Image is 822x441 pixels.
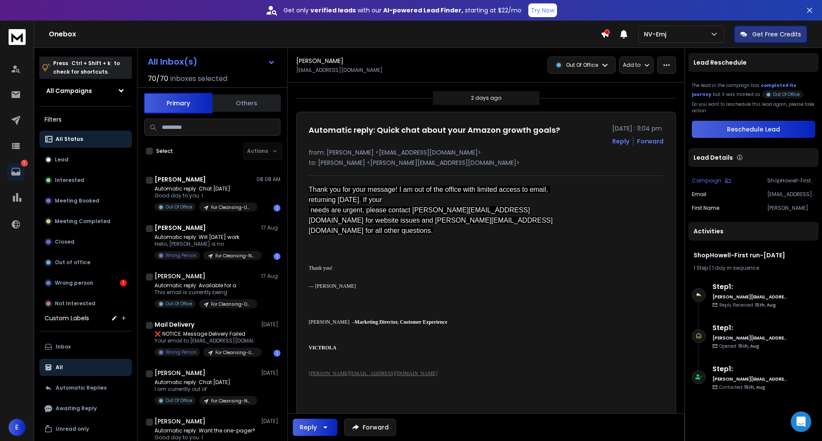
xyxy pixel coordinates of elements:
span: 1 day in sequence [712,264,759,271]
p: All Status [56,136,83,143]
p: [EMAIL_ADDRESS][DOMAIN_NAME] [296,67,383,74]
p: This email is currently being [155,289,257,296]
span: Thank you for your message! I am out of the office with limited access to email, returning [DATE]... [309,186,553,234]
button: Awaiting Reply [39,400,132,417]
button: E [9,419,26,436]
button: Reply [293,419,337,436]
h6: [PERSON_NAME][EMAIL_ADDRESS][DOMAIN_NAME] [712,335,787,341]
p: [DATE] [261,369,280,376]
p: Add to [623,62,640,69]
h3: Custom Labels [45,314,89,322]
p: I am currently out of [155,386,257,393]
p: ShopHowell-First run-[DATE] [767,177,815,184]
p: Out Of Office [566,62,598,69]
p: Automatic reply: Will [DATE] work [155,234,257,241]
div: 1 [274,205,280,212]
p: 1 [21,160,28,167]
b: VICTROLA [309,345,337,351]
div: Reply [300,423,317,432]
button: Meeting Completed [39,213,132,230]
h6: Step 1 : [712,282,787,292]
p: — [PERSON_NAME] [309,282,559,290]
p: Out Of Office [166,204,192,210]
button: Meeting Booked [39,192,132,209]
p: [PERSON_NAME] – [309,318,559,326]
p: Thank you! [309,264,559,272]
p: Email [692,191,706,198]
p: Interested [55,177,84,184]
button: Automatic Replies [39,379,132,396]
h1: ShopHowell-First run-[DATE] [694,251,813,259]
button: Try Now [528,3,557,17]
p: Lead Details [694,153,733,162]
h6: Step 1 : [712,323,787,333]
div: 1 [274,350,280,357]
span: 70 / 70 [148,74,168,84]
h1: [PERSON_NAME] [155,417,205,426]
p: Unread only [56,426,89,432]
p: Automatic reply: Chat [DATE] [155,185,257,192]
span: 15th, Aug [738,343,759,349]
button: Lead [39,151,132,168]
p: Not Interested [55,300,95,307]
p: Contacted [719,384,765,390]
img: logo [9,29,26,45]
p: Opened [719,343,759,349]
h3: Inboxes selected [170,74,227,84]
h1: [PERSON_NAME] [296,57,343,65]
button: Reschedule Lead [692,121,815,138]
p: Hello, [PERSON_NAME] is no [155,241,257,247]
p: Closed [55,238,74,245]
p: For Cleansing-NewSynergy-[DATE] [211,398,252,404]
button: Closed [39,233,132,250]
b: Marketing Director, Customer Experience [354,319,447,325]
p: Meeting Completed [55,218,110,225]
p: Automatic reply: Available for a [155,282,257,289]
h3: Filters [39,113,132,125]
p: All [56,364,63,371]
div: 1 [274,253,280,260]
span: 15th, Aug [755,302,776,308]
a: [PERSON_NAME][EMAIL_ADDRESS][DOMAIN_NAME] [309,370,438,376]
p: [DATE] [261,418,280,425]
p: Automatic reply: Chat [DATE] [155,379,257,386]
button: Inbox [39,338,132,355]
button: Out of office [39,254,132,271]
p: 17 Aug [261,224,280,231]
p: [DATE] [261,321,280,328]
p: Good day to you. I [155,434,257,441]
a: 1 [7,163,24,180]
button: Primary [144,93,212,113]
p: 08:08 AM [256,176,280,183]
p: from: [PERSON_NAME] <[EMAIL_ADDRESS][DOMAIN_NAME]> [309,148,664,157]
p: Wrong Person [166,252,197,259]
p: Automatic reply: Want the one-pager? [155,427,257,434]
button: Unread only [39,420,132,438]
p: Inbox [56,343,71,350]
p: 2 days ago [471,95,501,101]
button: Campaign [692,177,731,184]
p: NV-Emj [644,30,670,39]
p: [PERSON_NAME] [767,205,815,212]
p: ❌ NOTICE: Message Delivery Failed [155,331,257,337]
button: Others [212,94,281,113]
p: Get only with our starting at $22/mo [283,6,521,15]
div: The lead in the campaign has but it was marked as . [692,82,815,98]
h6: [PERSON_NAME][EMAIL_ADDRESS][DOMAIN_NAME] [712,376,787,382]
h6: [PERSON_NAME][EMAIL_ADDRESS][DOMAIN_NAME] [712,294,787,300]
p: Wrong Person [166,349,197,355]
p: For Cleansing-Unravl-[DATE] [215,349,256,356]
p: Your email to [EMAIL_ADDRESS][DOMAIN_NAME] failed [155,337,257,344]
h1: [PERSON_NAME] [155,175,206,184]
button: Interested [39,172,132,189]
button: Reply [612,137,629,146]
strong: AI-powered Lead Finder, [383,6,463,15]
h6: Step 1 : [712,364,787,374]
span: 1 Step [694,264,708,271]
p: Out Of Office [773,91,800,98]
h1: All Campaigns [46,86,92,95]
div: 1 [120,280,127,286]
